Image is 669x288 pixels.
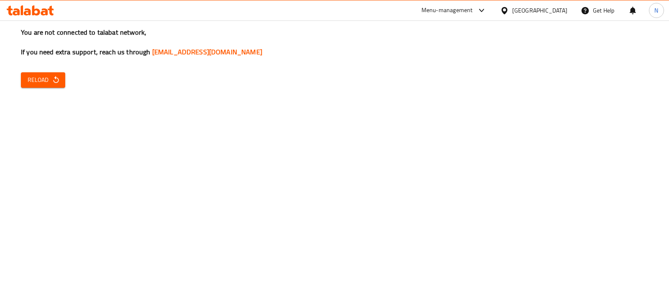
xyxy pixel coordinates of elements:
[21,28,648,57] h3: You are not connected to talabat network, If you need extra support, reach us through
[21,72,65,88] button: Reload
[421,5,473,15] div: Menu-management
[512,6,567,15] div: [GEOGRAPHIC_DATA]
[654,6,658,15] span: N
[28,75,59,85] span: Reload
[152,46,262,58] a: [EMAIL_ADDRESS][DOMAIN_NAME]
